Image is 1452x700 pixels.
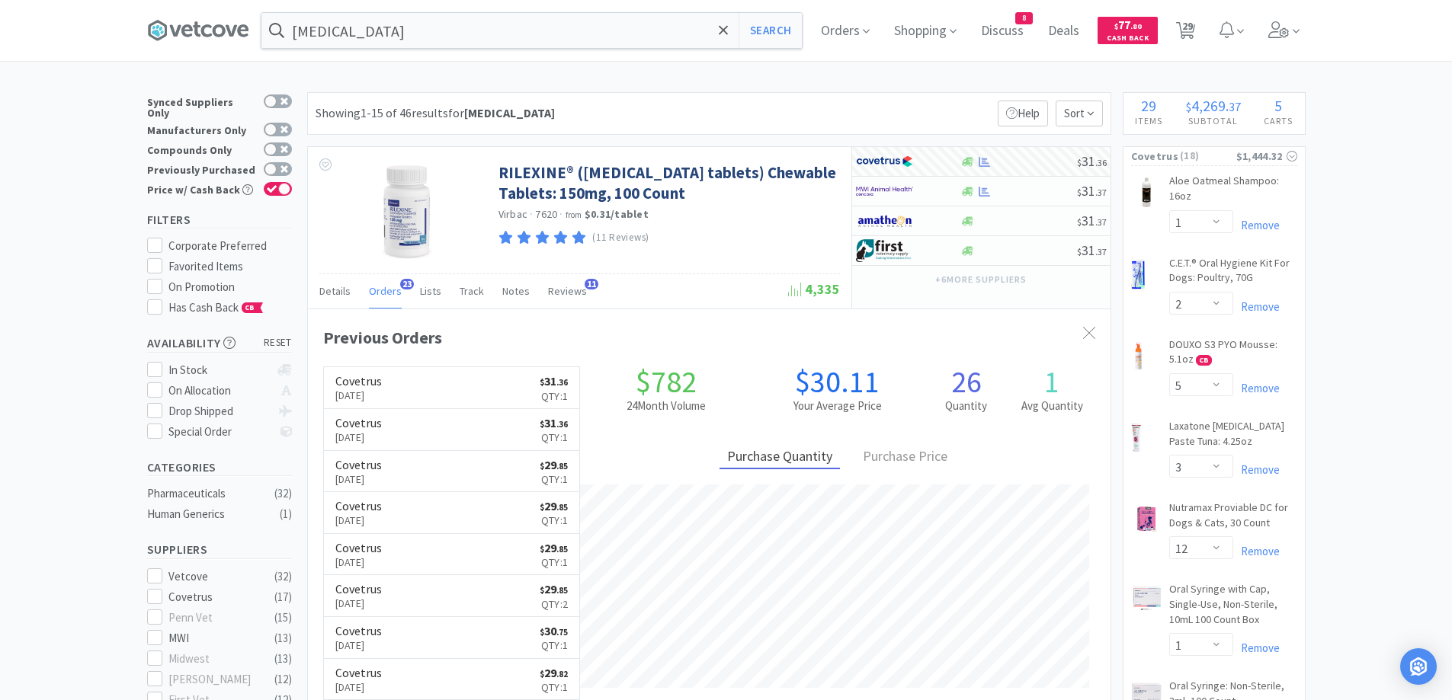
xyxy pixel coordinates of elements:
div: MWI [168,629,263,647]
h1: $30.11 [752,366,923,397]
span: $ [1077,157,1082,168]
h6: Covetrus [335,666,382,679]
a: 29 [1170,26,1201,40]
span: ( 18 ) [1178,149,1236,164]
img: 1263bc74064b47028536218f682118f2_404048.png [1131,340,1147,371]
a: Covetrus[DATE]$29.85Qty:1 [324,492,580,534]
a: Deals [1042,24,1085,38]
div: Synced Suppliers Only [147,94,256,118]
a: $77.80Cash Back [1098,10,1158,51]
span: 29 [540,665,568,680]
div: Purchase Price [855,446,955,469]
p: Qty: 1 [540,512,568,529]
p: (11 Reviews) [592,230,649,246]
img: 67d67680309e4a0bb49a5ff0391dcc42_6.png [856,239,913,262]
a: Aloe Oatmeal Shampoo: 16oz [1169,174,1297,209]
div: In Stock [168,361,270,379]
span: 29 [540,581,568,596]
span: 5 [1274,96,1282,115]
div: Special Order [168,423,270,441]
span: 31 [1077,182,1107,200]
span: CB [1197,356,1211,365]
span: from [566,209,582,220]
strong: $0.31 / tablet [585,207,649,221]
h1: 1 [1009,366,1095,397]
div: Open Intercom Messenger [1400,648,1437,685]
img: 4e36d8951be645d887bbeac19c1d400a_29355.png [1131,422,1143,452]
span: . 85 [556,461,568,471]
h2: Quantity [923,397,1009,415]
h6: Covetrus [335,625,382,637]
h6: Covetrus [335,459,382,471]
span: Covetrus [1131,148,1178,165]
h5: Categories [147,459,292,476]
h6: Covetrus [335,500,382,512]
a: Covetrus[DATE]$29.85Qty:2 [324,575,580,617]
span: Track [460,284,484,298]
span: . 80 [1130,21,1142,31]
button: Search [739,13,802,48]
div: ( 12 ) [274,670,292,689]
span: CB [242,303,258,312]
span: $ [1077,246,1082,257]
span: $ [540,377,544,388]
a: Virbac [498,207,528,221]
span: $ [1077,187,1082,198]
span: $ [1077,216,1082,228]
p: [DATE] [335,471,382,487]
h6: Covetrus [335,417,382,429]
p: [DATE] [335,512,382,529]
h5: Availability [147,334,292,352]
span: . 37 [1095,216,1107,228]
div: Human Generics [147,505,271,523]
div: Previously Purchased [147,162,256,175]
span: . 85 [556,544,568,555]
a: Remove [1233,381,1280,395]
span: 8 [1016,13,1032,24]
span: 4,269 [1191,96,1226,115]
input: Search by item, sku, manufacturer, ingredient, size... [261,13,802,48]
a: Remove [1233,544,1280,558]
a: C.E.T.® Oral Hygiene Kit For Dogs: Poultry, 70G [1169,256,1297,292]
a: Discuss8 [975,24,1030,38]
div: Vetcove [168,567,263,586]
p: [DATE] [335,637,382,654]
span: 30 [540,623,568,638]
span: 4,335 [788,280,840,298]
a: Oral Syringe with Cap, Single-Use, Non-Sterile, 10mL 100 Count Box [1169,582,1297,633]
h2: Avg Quantity [1009,397,1095,415]
a: Covetrus[DATE]$29.85Qty:1 [324,451,580,493]
div: Covetrus [168,588,263,606]
div: ( 32 ) [274,484,292,503]
img: 43db20e095ef460ea3d3f8861ee3c25b_26898.png [1131,259,1146,289]
div: ( 1 ) [280,505,292,523]
span: 37 [1229,99,1241,114]
h1: $782 [580,366,752,397]
span: $ [540,419,544,430]
span: Has Cash Back [168,300,264,315]
div: [PERSON_NAME] [168,670,263,689]
p: Qty: 1 [540,679,568,695]
a: DOUXO S3 PYO Mousse: 5.1oz CB [1169,337,1297,373]
span: 31 [1077,241,1107,259]
span: $ [540,585,544,596]
h4: Items [1123,113,1175,128]
a: Covetrus[DATE]$31.36Qty:1 [324,409,580,451]
a: Laxatone [MEDICAL_DATA] Paste Tuna: 4.25oz [1169,419,1297,455]
div: On Promotion [168,278,292,296]
span: . 36 [556,377,568,388]
span: . 75 [556,627,568,638]
button: +6more suppliers [928,269,1034,290]
p: Qty: 1 [540,388,568,404]
a: Remove [1233,299,1280,314]
a: Nutramax Proviable DC for Dogs & Cats, 30 Count [1169,500,1297,536]
span: 77 [1114,18,1142,32]
span: Notes [502,284,530,298]
a: Covetrus[DATE]$30.75Qty:1 [324,617,580,659]
span: 31 [540,373,568,388]
span: Lists [420,284,441,298]
span: $ [1186,99,1191,114]
span: $ [1114,21,1118,31]
span: Orders [369,284,402,298]
div: ( 15 ) [274,609,292,627]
